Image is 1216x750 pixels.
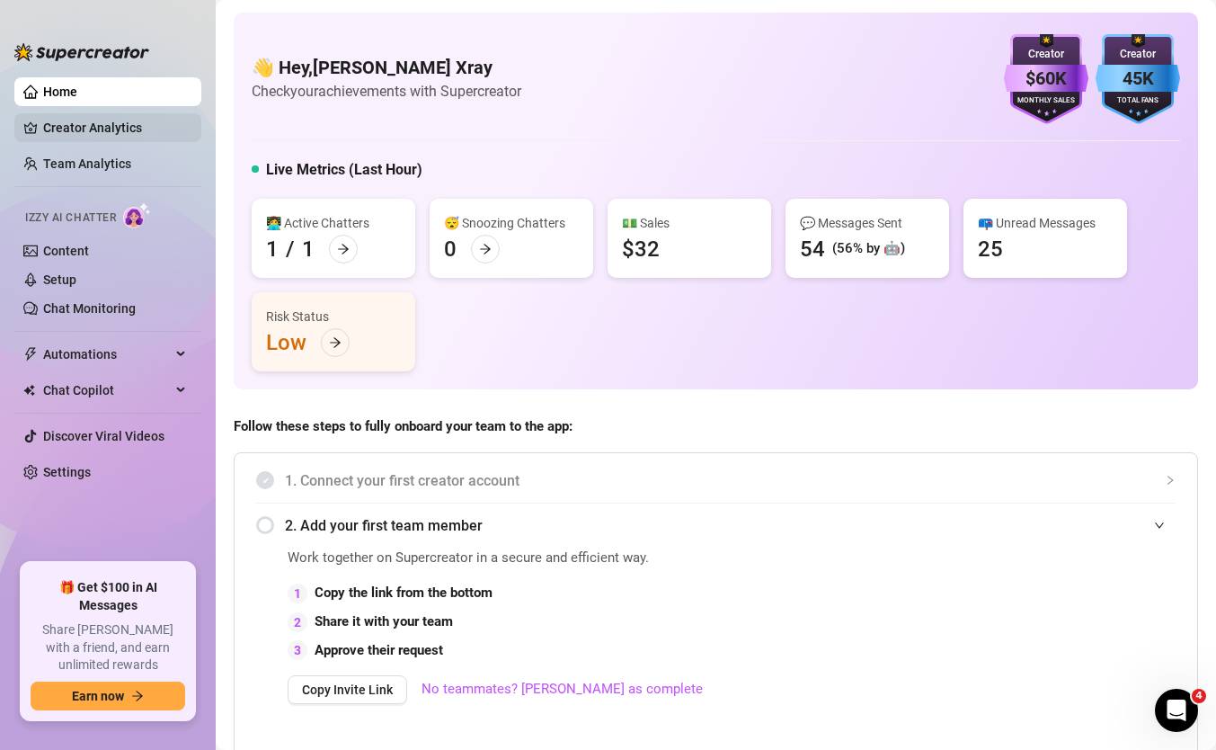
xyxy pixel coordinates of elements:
[23,384,35,397] img: Chat Copilot
[266,307,401,326] div: Risk Status
[252,80,521,103] article: Check your achievements with Supercreator
[43,156,131,171] a: Team Analytics
[285,514,1176,537] span: 2. Add your first team member
[285,469,1176,492] span: 1. Connect your first creator account
[25,210,116,227] span: Izzy AI Chatter
[288,640,307,660] div: 3
[1192,689,1206,703] span: 4
[288,675,407,704] button: Copy Invite Link
[43,113,187,142] a: Creator Analytics
[43,429,164,443] a: Discover Viral Videos
[1096,34,1180,124] img: blue-badge-DgoSNQY1.svg
[1096,46,1180,63] div: Creator
[315,613,453,629] strong: Share it with your team
[31,682,185,710] button: Earn nowarrow-right
[1154,520,1165,531] span: expanded
[256,504,1176,548] div: 2. Add your first team member
[1004,95,1088,107] div: Monthly Sales
[302,235,315,263] div: 1
[266,235,279,263] div: 1
[43,340,171,369] span: Automations
[288,548,771,569] span: Work together on Supercreator in a secure and efficient way.
[978,213,1113,233] div: 📪 Unread Messages
[302,683,393,697] span: Copy Invite Link
[288,584,307,603] div: 1
[14,43,149,61] img: logo-BBDzfeDw.svg
[315,585,493,601] strong: Copy the link from the bottom
[23,347,38,362] span: thunderbolt
[1096,65,1180,93] div: 45K
[256,459,1176,503] div: 1. Connect your first creator account
[1096,95,1180,107] div: Total Fans
[123,202,151,228] img: AI Chatter
[444,235,457,263] div: 0
[622,235,660,263] div: $32
[266,213,401,233] div: 👩‍💻 Active Chatters
[479,243,492,255] span: arrow-right
[131,690,144,702] span: arrow-right
[800,213,935,233] div: 💬 Messages Sent
[288,612,307,632] div: 2
[1155,689,1198,732] iframe: Intercom live chat
[832,238,905,260] div: (56% by 🤖)
[72,689,124,703] span: Earn now
[43,272,76,287] a: Setup
[43,301,136,316] a: Chat Monitoring
[43,465,91,479] a: Settings
[252,55,521,80] h4: 👋 Hey, [PERSON_NAME] Xray
[234,418,572,434] strong: Follow these steps to fully onboard your team to the app:
[422,679,703,701] a: No teammates? [PERSON_NAME] as complete
[329,336,342,349] span: arrow-right
[1004,65,1088,93] div: $60K
[43,244,89,258] a: Content
[1165,475,1176,486] span: collapsed
[31,621,185,674] span: Share [PERSON_NAME] with a friend, and earn unlimited rewards
[800,235,825,263] div: 54
[266,159,422,181] h5: Live Metrics (Last Hour)
[978,235,1003,263] div: 25
[1004,46,1088,63] div: Creator
[337,243,350,255] span: arrow-right
[622,213,757,233] div: 💵 Sales
[444,213,579,233] div: 😴 Snoozing Chatters
[43,85,77,99] a: Home
[315,642,443,658] strong: Approve their request
[1004,34,1088,124] img: purple-badge-B9DA21FR.svg
[31,579,185,614] span: 🎁 Get $100 in AI Messages
[43,376,171,405] span: Chat Copilot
